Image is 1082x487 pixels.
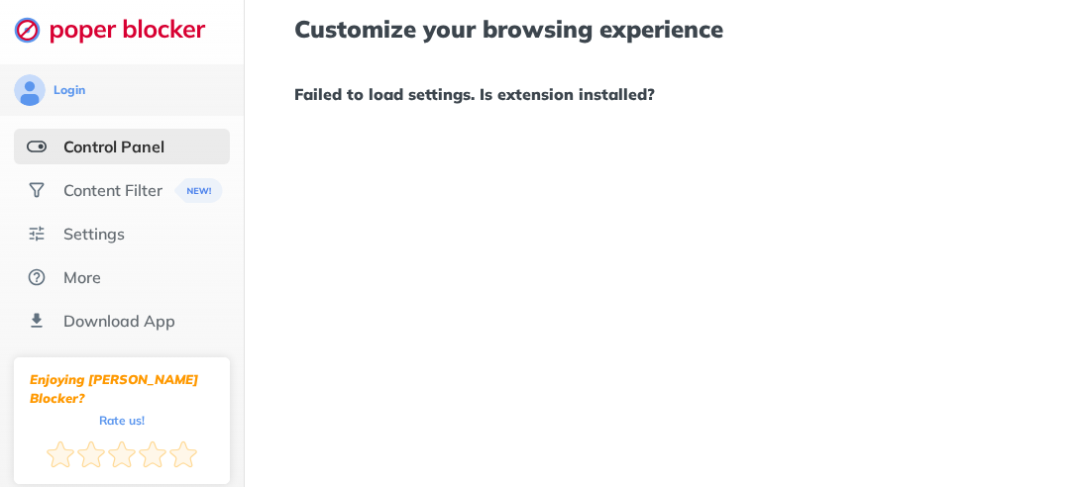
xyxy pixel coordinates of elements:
[54,82,85,98] div: Login
[173,178,222,203] img: menuBanner.svg
[27,224,47,243] img: settings.svg
[63,311,175,331] div: Download App
[63,267,101,287] div: More
[63,224,125,243] div: Settings
[30,370,214,408] div: Enjoying [PERSON_NAME] Blocker?
[63,137,164,156] div: Control Panel
[14,16,227,44] img: logo-webpage.svg
[27,267,47,287] img: about.svg
[63,180,162,200] div: Content Filter
[27,311,47,331] img: download-app.svg
[99,416,145,425] div: Rate us!
[14,74,46,106] img: avatar.svg
[27,137,47,156] img: features-selected.svg
[27,180,47,200] img: social.svg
